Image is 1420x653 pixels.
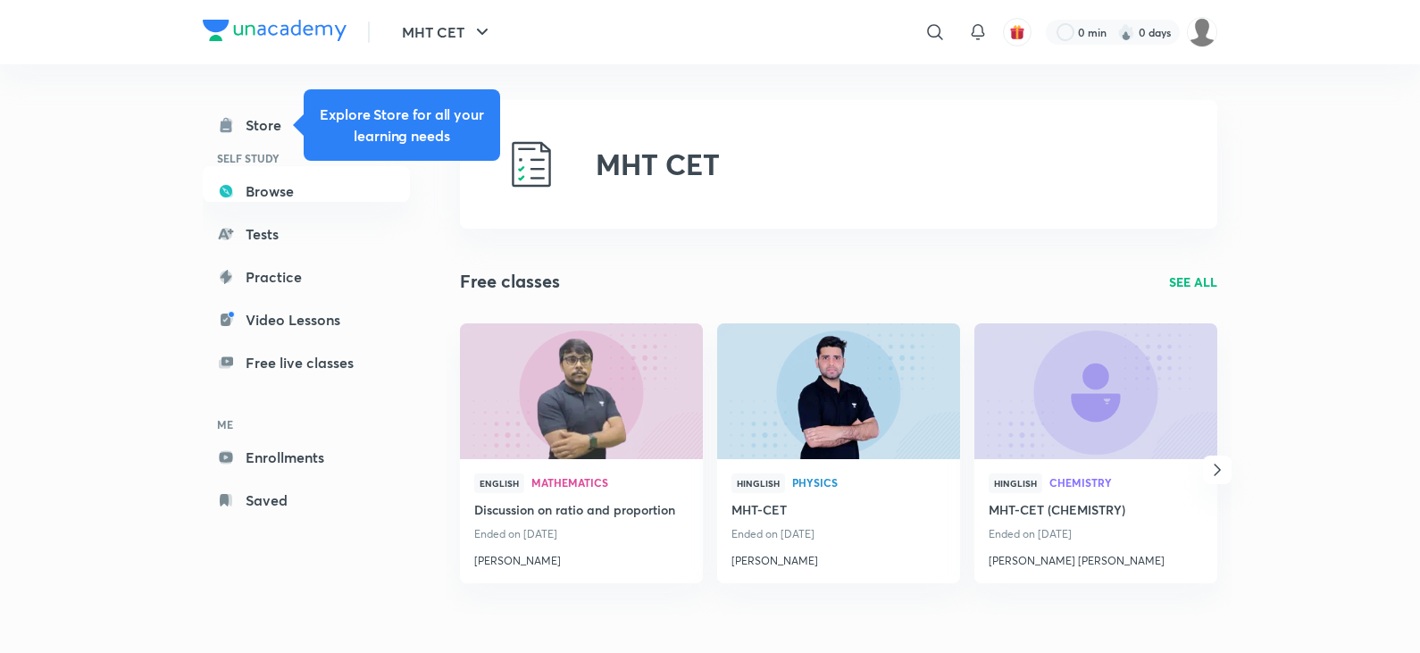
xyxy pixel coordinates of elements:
img: streak [1117,23,1135,41]
h2: Free classes [460,268,560,295]
h6: SELF STUDY [203,143,410,173]
span: Chemistry [1049,477,1203,488]
a: [PERSON_NAME] [474,546,689,569]
a: Discussion on ratio and proportion [474,500,689,523]
h5: Explore Store for all your learning needs [318,104,486,147]
a: MHT-CET [731,500,946,523]
a: SEE ALL [1169,272,1217,291]
a: new-thumbnail [717,323,960,459]
a: [PERSON_NAME] [PERSON_NAME] [989,546,1203,569]
a: Chemistry [1049,477,1203,490]
a: new-thumbnail [460,323,703,459]
a: Enrollments [203,440,410,475]
img: new-thumbnail [457,322,705,460]
a: Saved [203,482,410,518]
div: Store [246,114,292,136]
img: new-thumbnail [972,322,1219,460]
a: Browse [203,173,410,209]
span: Hinglish [731,473,785,493]
a: Free live classes [203,345,410,381]
span: Mathematics [531,477,689,488]
img: Vivek Patil [1187,17,1217,47]
a: MHT-CET (CHEMISTRY) [989,500,1203,523]
img: Company Logo [203,20,347,41]
a: Practice [203,259,410,295]
img: new-thumbnail [714,322,962,460]
a: Tests [203,216,410,252]
button: MHT CET [391,14,504,50]
h2: MHT CET [596,147,720,181]
img: MHT CET [503,136,560,193]
span: English [474,473,524,493]
span: Physics [792,477,946,488]
a: Company Logo [203,20,347,46]
img: avatar [1009,24,1025,40]
a: Physics [792,477,946,490]
a: [PERSON_NAME] [731,546,946,569]
a: Mathematics [531,477,689,490]
h6: ME [203,409,410,440]
p: Ended on [DATE] [989,523,1203,546]
a: Store [203,107,410,143]
p: Ended on [DATE] [474,523,689,546]
a: new-thumbnail [974,323,1217,459]
a: Video Lessons [203,302,410,338]
span: Hinglish [989,473,1042,493]
button: avatar [1003,18,1032,46]
p: Ended on [DATE] [731,523,946,546]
